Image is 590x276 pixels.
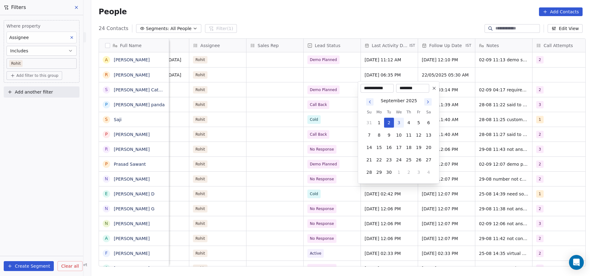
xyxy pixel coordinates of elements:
button: 8 [374,130,384,140]
button: 18 [404,142,414,152]
button: 29 [374,167,384,177]
button: 15 [374,142,384,152]
button: 10 [394,130,404,140]
button: 23 [384,155,394,165]
th: Saturday [424,109,434,115]
button: 16 [384,142,394,152]
button: 9 [384,130,394,140]
button: 25 [404,155,414,165]
button: 11 [404,130,414,140]
button: 27 [424,155,434,165]
button: 28 [364,167,374,177]
button: 2 [384,118,394,128]
button: 21 [364,155,374,165]
button: 6 [424,118,434,128]
div: September 2025 [381,98,417,104]
button: 30 [384,167,394,177]
button: 14 [364,142,374,152]
button: 20 [424,142,434,152]
button: 13 [424,130,434,140]
th: Wednesday [394,109,404,115]
th: Tuesday [384,109,394,115]
button: 4 [404,118,414,128]
th: Friday [414,109,424,115]
button: 19 [414,142,424,152]
button: 4 [424,167,434,177]
th: Thursday [404,109,414,115]
button: 31 [364,118,374,128]
button: Go to next month [424,98,432,106]
th: Monday [374,109,384,115]
th: Sunday [364,109,374,115]
button: 24 [394,155,404,165]
button: 22 [374,155,384,165]
button: 1 [374,118,384,128]
button: 17 [394,142,404,152]
button: 2 [404,167,414,177]
button: 26 [414,155,424,165]
button: 1 [394,167,404,177]
button: Go to previous month [366,98,374,106]
button: 12 [414,130,424,140]
button: 5 [414,118,424,128]
button: 7 [364,130,374,140]
button: 3 [394,118,404,128]
button: 3 [414,167,424,177]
